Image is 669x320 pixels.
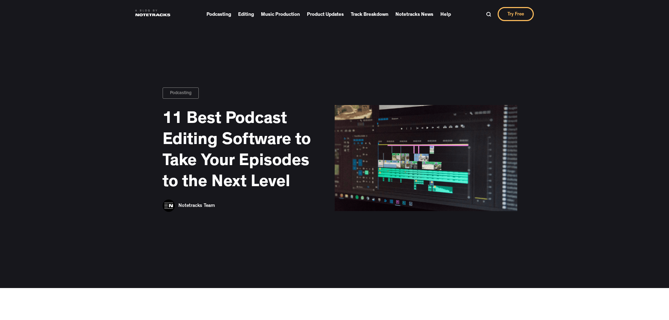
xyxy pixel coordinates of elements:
img: Search Bar [486,12,491,17]
a: Podcasting [163,87,199,99]
a: Product Updates [307,9,344,19]
a: Help [440,9,451,19]
a: Music Production [261,9,300,19]
div: Podcasting [170,90,191,97]
h1: 11 Best Podcast Editing Software to Take Your Episodes to the Next Level [163,109,321,194]
a: Try Free [498,7,534,21]
a: Notetracks News [395,9,433,19]
a: Podcasting [206,9,231,19]
a: Track Breakdown [351,9,388,19]
a: Editing [238,9,254,19]
a: Notetracks Team [178,203,215,208]
a: 11 Best Podcast Editing Software to Take Your Episodes to the Next Level [163,106,321,194]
